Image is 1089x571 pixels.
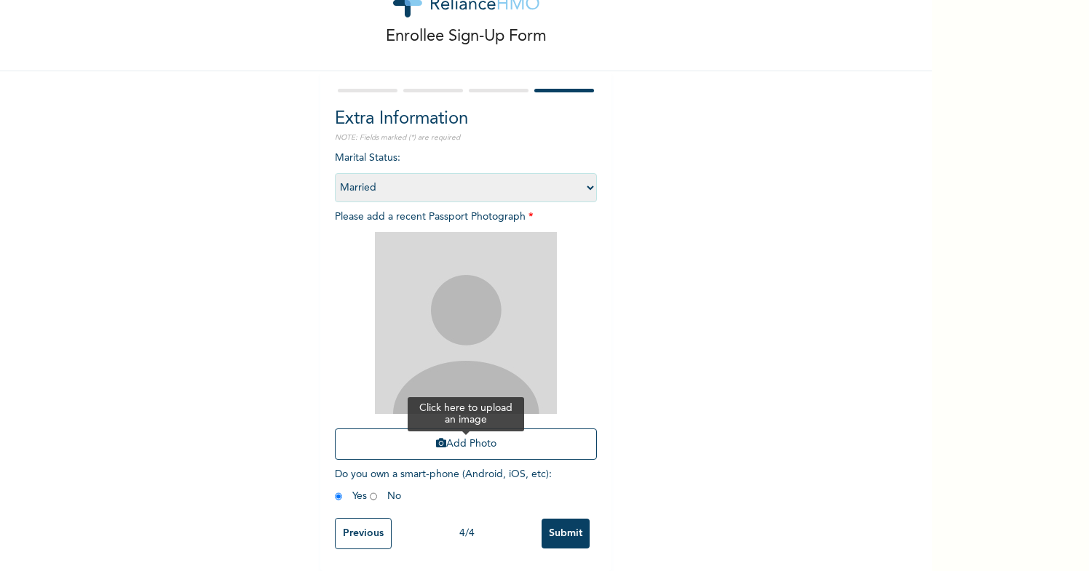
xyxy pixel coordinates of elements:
[542,519,590,548] input: Submit
[335,153,597,193] span: Marital Status :
[335,428,597,460] button: Add Photo
[335,469,552,501] span: Do you own a smart-phone (Android, iOS, etc) : Yes No
[335,132,597,143] p: NOTE: Fields marked (*) are required
[392,526,542,541] div: 4 / 4
[335,106,597,132] h2: Extra Information
[375,232,557,414] img: Crop
[386,25,547,49] p: Enrollee Sign-Up Form
[335,212,597,467] span: Please add a recent Passport Photograph
[335,518,392,549] input: Previous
